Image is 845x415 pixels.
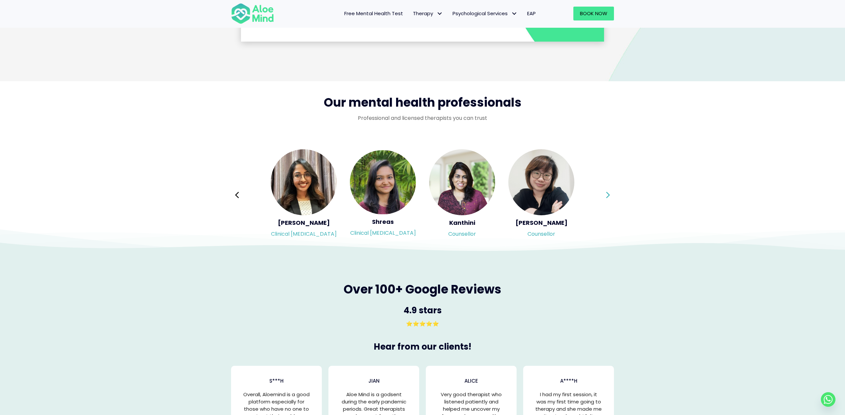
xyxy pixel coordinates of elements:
a: TherapyTherapy: submenu [408,7,448,20]
p: Professional and licensed therapists you can trust [231,114,614,122]
div: Slide 7 of 3 [508,149,574,242]
nav: Menu [283,7,541,20]
a: Free Mental Health Test [339,7,408,20]
a: <h5>Kanthini</h5><p>Counsellor</p> KanthiniCounsellor [429,149,495,241]
span: Book Now [580,10,607,17]
span: Therapy [413,10,443,17]
a: <h5>Yvonne</h5><p>Counsellor</p> [PERSON_NAME]Counsellor [508,149,574,241]
h3: Alice [431,377,512,384]
h5: Kanthini [429,219,495,227]
img: <h5>Yvonne</h5><p>Counsellor</p> [508,149,574,215]
span: Over 100+ Google Reviews [344,281,501,298]
span: Psychological Services [453,10,517,17]
a: Book Now [573,7,614,20]
h5: [PERSON_NAME] [508,219,574,227]
img: Aloe mind Logo [231,3,274,24]
a: <h5>Anita</h5><p>Clinical Psychologist</p> [PERSON_NAME]Clinical [MEDICAL_DATA] [271,149,337,241]
img: <h5>Anita</h5><p>Clinical Psychologist</p> [271,149,337,215]
span: ⭐ [426,320,432,328]
div: Slide 4 of 3 [271,149,337,242]
span: Our mental health professionals [324,94,522,111]
a: Psychological ServicesPsychological Services: submenu [448,7,522,20]
span: EAP [527,10,536,17]
h5: Shreas [350,218,416,226]
img: <h5>Kanthini</h5><p>Counsellor</p> [429,149,495,215]
span: Hear from our clients! [374,341,471,353]
span: ⭐ [432,320,439,328]
h3: Jian [333,377,414,384]
img: <h5>Shreas</h5><p>Clinical Psychologist</p> [350,150,416,214]
div: Slide 5 of 3 [350,149,416,242]
span: Psychological Services: submenu [509,9,519,18]
h5: [PERSON_NAME] [271,219,337,227]
a: Whatsapp [821,392,835,407]
div: Slide 6 of 3 [429,149,495,242]
span: ⭐ [413,320,419,328]
span: Free Mental Health Test [344,10,403,17]
a: EAP [522,7,541,20]
a: <h5>Shreas</h5><p>Clinical Psychologist</p> ShreasClinical [MEDICAL_DATA] [350,150,416,240]
span: ⭐ [419,320,426,328]
span: ⭐ [406,320,413,328]
span: 4.9 stars [404,304,442,316]
span: Therapy: submenu [435,9,444,18]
